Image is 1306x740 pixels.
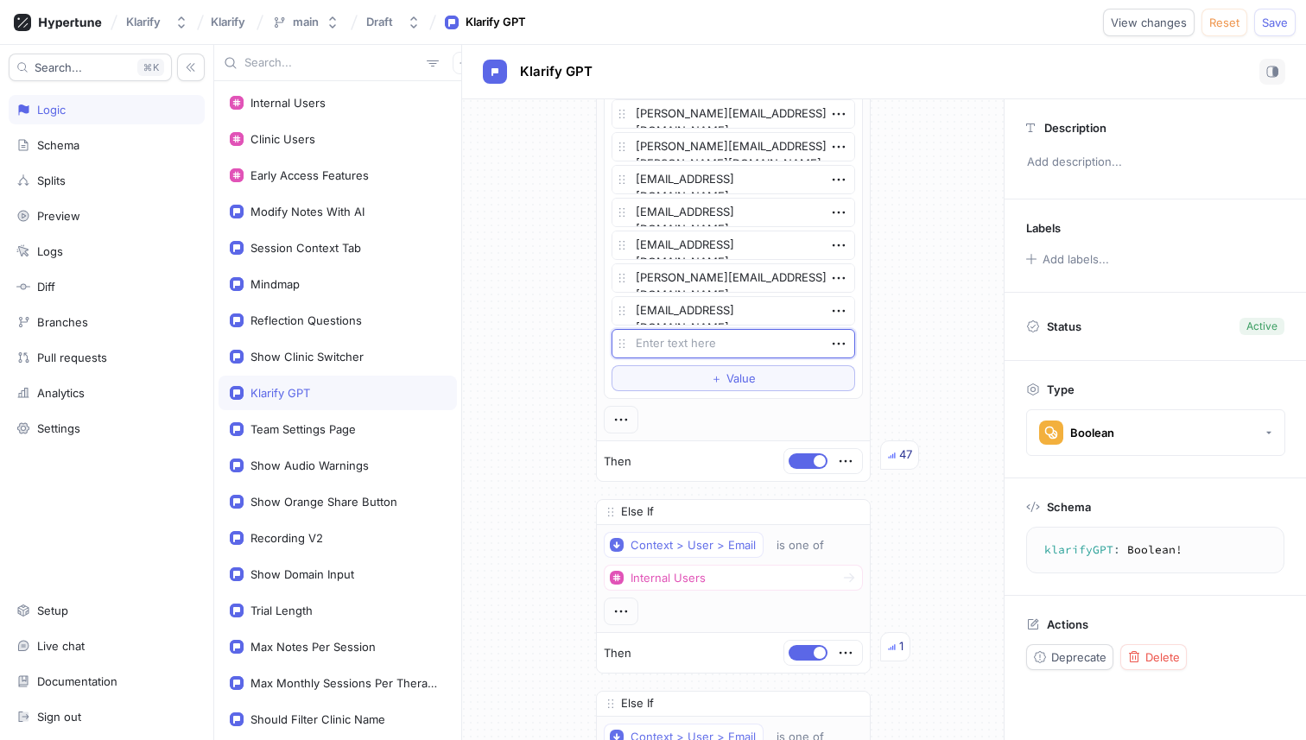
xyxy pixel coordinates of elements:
[250,712,385,726] div: Should Filter Clinic Name
[37,421,80,435] div: Settings
[37,351,107,364] div: Pull requests
[612,231,855,260] textarea: [EMAIL_ADDRESS][DOMAIN_NAME]
[250,495,397,509] div: Show Orange Share Button
[631,538,756,553] div: Context > User > Email
[37,138,79,152] div: Schema
[366,15,393,29] div: Draft
[119,8,195,36] button: Klarify
[899,446,912,464] div: 47
[1103,9,1195,36] button: View changes
[211,16,245,28] span: Klarify
[1047,500,1091,514] p: Schema
[250,604,313,617] div: Trial Length
[37,280,55,294] div: Diff
[1051,652,1106,662] span: Deprecate
[137,59,164,76] div: K
[1254,9,1296,36] button: Save
[250,531,323,545] div: Recording V2
[604,645,631,662] p: Then
[466,14,526,31] div: Klarify GPT
[1019,148,1291,177] p: Add description...
[250,277,300,291] div: Mindmap
[612,165,855,194] textarea: [EMAIL_ADDRESS][DOMAIN_NAME]
[265,8,346,36] button: main
[250,132,315,146] div: Clinic Users
[293,15,319,29] div: main
[1026,221,1061,235] p: Labels
[250,567,354,581] div: Show Domain Input
[37,604,68,617] div: Setup
[250,313,362,327] div: Reflection Questions
[250,676,439,690] div: Max Monthly Sessions Per Therapist
[250,350,364,364] div: Show Clinic Switcher
[1047,314,1081,338] p: Status
[250,241,361,255] div: Session Context Tab
[604,565,863,591] button: Internal Users
[250,422,356,436] div: Team Settings Page
[1020,248,1113,270] button: Add labels...
[604,453,631,471] p: Then
[250,205,365,218] div: Modify Notes With AI
[520,65,593,79] span: Klarify GPT
[1026,409,1285,456] button: Boolean
[37,103,66,117] div: Logic
[37,710,81,724] div: Sign out
[37,244,63,258] div: Logs
[726,373,756,383] span: Value
[612,99,855,129] textarea: [PERSON_NAME][EMAIL_ADDRESS][DOMAIN_NAME]
[1111,17,1187,28] span: View changes
[621,695,654,712] p: Else If
[37,315,88,329] div: Branches
[9,667,205,696] a: Documentation
[612,365,855,391] button: ＋Value
[1070,426,1114,440] div: Boolean
[250,640,376,654] div: Max Notes Per Session
[711,373,722,383] span: ＋
[1026,644,1113,670] button: Deprecate
[35,62,82,73] span: Search...
[1262,17,1288,28] span: Save
[244,54,420,72] input: Search...
[1043,254,1109,265] div: Add labels...
[612,132,855,161] textarea: [PERSON_NAME][EMAIL_ADDRESS][PERSON_NAME][DOMAIN_NAME]
[37,174,66,187] div: Splits
[37,209,80,223] div: Preview
[1034,534,1277,566] textarea: klarifyGPT: Boolean!
[899,638,903,655] div: 1
[9,54,172,81] button: Search...K
[777,538,824,553] div: is one of
[37,386,85,400] div: Analytics
[1145,652,1180,662] span: Delete
[631,571,706,585] div: Internal Users
[126,15,161,29] div: Klarify
[1120,644,1187,670] button: Delete
[1044,121,1106,135] p: Description
[612,198,855,227] textarea: [EMAIL_ADDRESS][DOMAIN_NAME]
[359,8,428,36] button: Draft
[37,674,117,688] div: Documentation
[769,532,849,558] button: is one of
[250,96,326,110] div: Internal Users
[612,263,855,293] textarea: [PERSON_NAME][EMAIL_ADDRESS][DOMAIN_NAME]
[250,459,369,472] div: Show Audio Warnings
[250,168,369,182] div: Early Access Features
[604,532,764,558] button: Context > User > Email
[612,296,855,326] textarea: [EMAIL_ADDRESS][DOMAIN_NAME]
[1047,383,1075,396] p: Type
[250,386,310,400] div: Klarify GPT
[621,503,654,521] p: Else If
[1209,17,1239,28] span: Reset
[1246,319,1277,334] div: Active
[37,639,85,653] div: Live chat
[1047,617,1088,631] p: Actions
[1201,9,1247,36] button: Reset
